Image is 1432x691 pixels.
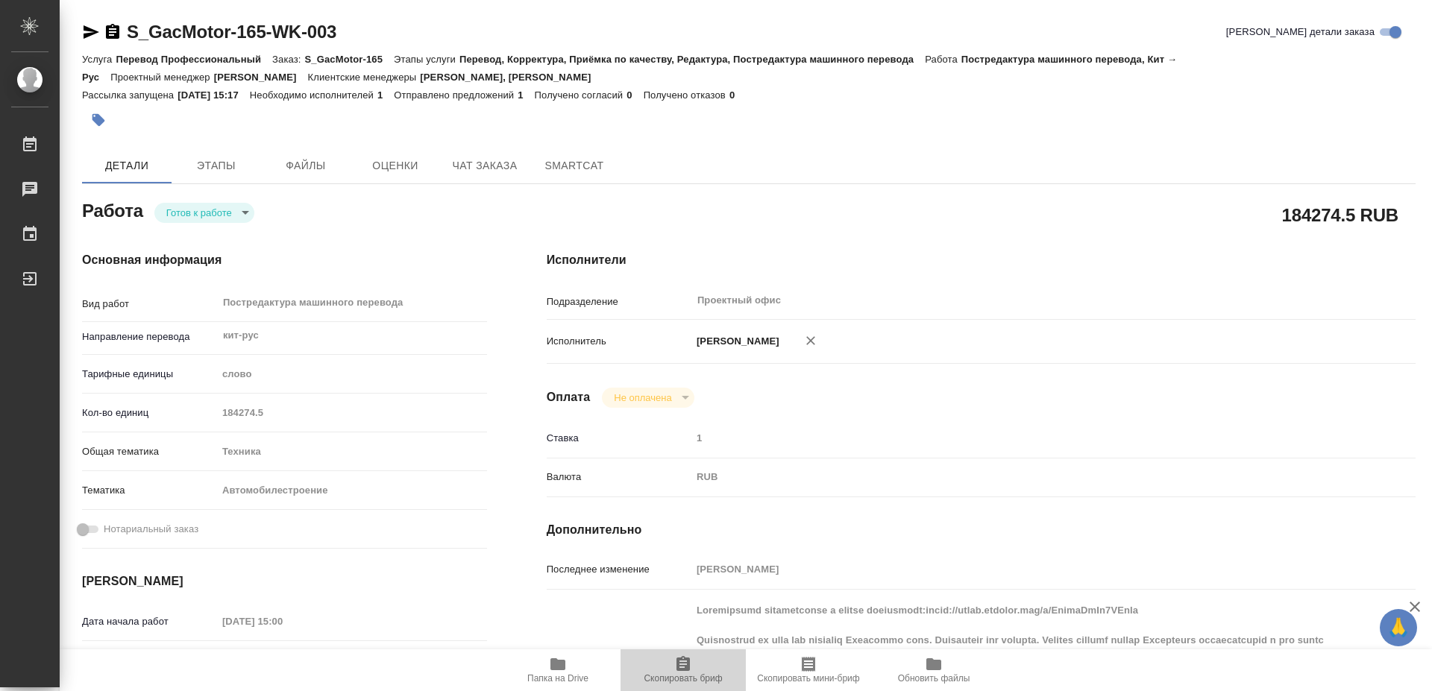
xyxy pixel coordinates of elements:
[644,673,722,684] span: Скопировать бриф
[104,522,198,537] span: Нотариальный заказ
[214,72,308,83] p: [PERSON_NAME]
[449,157,521,175] span: Чат заказа
[794,324,827,357] button: Удалить исполнителя
[82,483,217,498] p: Тематика
[82,251,487,269] h4: Основная информация
[1282,202,1398,227] h2: 184274.5 RUB
[217,402,487,423] input: Пустое поле
[626,89,643,101] p: 0
[82,329,217,344] p: Направление перевода
[898,673,970,684] span: Обновить файлы
[308,72,421,83] p: Клиентские менеджеры
[871,649,996,691] button: Обновить файлы
[110,72,213,83] p: Проектный менеджер
[691,464,1343,490] div: RUB
[1380,609,1417,646] button: 🙏
[420,72,602,83] p: [PERSON_NAME], [PERSON_NAME]
[459,54,925,65] p: Перевод, Корректура, Приёмка по качеству, Редактура, Постредактура машинного перевода
[250,89,377,101] p: Необходимо исполнителей
[547,562,691,577] p: Последнее изменение
[91,157,163,175] span: Детали
[547,294,691,309] p: Подразделение
[162,206,236,219] button: Готов к работе
[82,297,217,312] p: Вид работ
[527,673,588,684] span: Папка на Drive
[82,367,217,382] p: Тарифные единицы
[547,388,591,406] h4: Оплата
[217,478,487,503] div: Автомобилестроение
[154,203,254,223] div: Готов к работе
[82,196,143,223] h2: Работа
[495,649,621,691] button: Папка на Drive
[746,649,871,691] button: Скопировать мини-бриф
[104,23,122,41] button: Скопировать ссылку
[180,157,252,175] span: Этапы
[178,89,250,101] p: [DATE] 15:17
[394,89,518,101] p: Отправлено предложений
[547,470,691,485] p: Валюта
[535,89,627,101] p: Получено согласий
[602,388,694,408] div: Готов к работе
[518,89,534,101] p: 1
[729,89,746,101] p: 0
[305,54,395,65] p: S_GacMotor-165
[925,54,961,65] p: Работа
[394,54,459,65] p: Этапы услуги
[82,406,217,420] p: Кол-во единиц
[538,157,610,175] span: SmartCat
[621,649,746,691] button: Скопировать бриф
[127,22,336,42] a: S_GacMotor-165-WK-003
[217,610,348,632] input: Пустое поле
[272,54,304,65] p: Заказ:
[547,431,691,446] p: Ставка
[644,89,729,101] p: Получено отказов
[757,673,859,684] span: Скопировать мини-бриф
[217,362,487,387] div: слово
[359,157,431,175] span: Оценки
[82,54,116,65] p: Услуга
[691,558,1343,580] input: Пустое поле
[691,427,1343,449] input: Пустое поле
[217,439,487,464] div: Техника
[609,391,676,404] button: Не оплачена
[82,444,217,459] p: Общая тематика
[547,334,691,349] p: Исполнитель
[547,521,1416,539] h4: Дополнительно
[1386,612,1411,643] span: 🙏
[547,251,1416,269] h4: Исполнители
[82,614,217,629] p: Дата начала работ
[82,23,100,41] button: Скопировать ссылку для ЯМессенджера
[691,334,779,349] p: [PERSON_NAME]
[270,157,342,175] span: Файлы
[82,89,178,101] p: Рассылка запущена
[116,54,272,65] p: Перевод Профессиональный
[377,89,394,101] p: 1
[1226,25,1375,40] span: [PERSON_NAME] детали заказа
[82,104,115,136] button: Добавить тэг
[82,572,487,590] h4: [PERSON_NAME]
